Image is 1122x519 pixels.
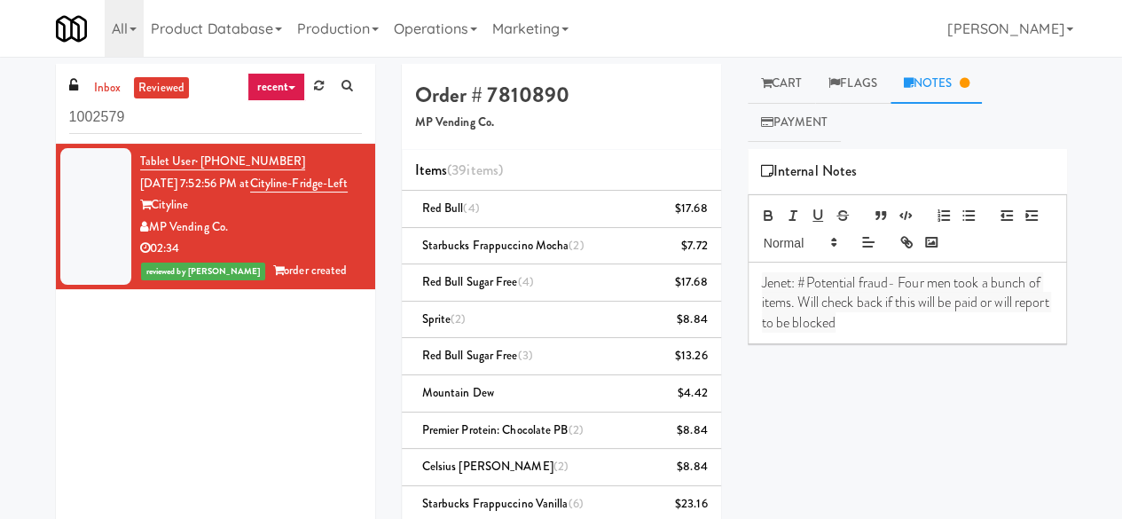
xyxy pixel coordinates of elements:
[90,77,126,99] a: inbox
[134,77,189,99] a: reviewed
[140,216,362,239] div: MP Vending Co.
[891,64,983,104] a: Notes
[517,273,533,290] span: (4)
[677,309,708,331] div: $8.84
[56,144,375,289] li: Tablet User· [PHONE_NUMBER][DATE] 7:52:56 PM atCityline-Fridge-LeftCitylineMP Vending Co.02:34rev...
[422,311,467,327] span: Sprite
[761,158,858,185] span: Internal Notes
[422,347,533,364] span: Red Bull Sugar Free
[762,272,1052,333] span: Jenet: #Potential fraud- Four men took a bunch of items. Will check back if this will be paid or ...
[677,420,708,442] div: $8.84
[140,175,250,192] span: [DATE] 7:52:56 PM at
[56,13,87,44] img: Micromart
[140,194,362,216] div: Cityline
[69,101,362,134] input: Search vision orders
[141,263,266,280] span: reviewed by [PERSON_NAME]
[273,262,347,279] span: order created
[140,238,362,260] div: 02:34
[675,271,708,294] div: $17.68
[247,73,306,101] a: recent
[422,273,534,290] span: Red Bull Sugar Free
[748,64,816,104] a: Cart
[568,495,583,512] span: (6)
[517,347,532,364] span: (3)
[422,421,584,438] span: Premier Protein: Chocolate PB
[553,458,569,475] span: (2)
[569,237,584,254] span: (2)
[415,116,708,130] h5: MP Vending Co.
[422,458,569,475] span: Celsius [PERSON_NAME]
[447,160,503,180] span: (39 )
[140,153,306,170] a: Tablet User· [PHONE_NUMBER]
[748,103,842,143] a: Payment
[675,345,708,367] div: $13.26
[195,153,306,169] span: · [PHONE_NUMBER]
[467,160,498,180] ng-pluralize: items
[681,235,708,257] div: $7.72
[422,384,494,401] span: Mountain Dew
[678,382,708,405] div: $4.42
[675,493,708,515] div: $23.16
[677,456,708,478] div: $8.84
[675,198,708,220] div: $17.68
[568,421,583,438] span: (2)
[250,175,348,193] a: Cityline-Fridge-Left
[451,311,466,327] span: (2)
[815,64,891,104] a: Flags
[463,200,479,216] span: (4)
[422,495,584,512] span: Starbucks Frappuccino Vanilla
[415,160,503,180] span: Items
[422,200,480,216] span: Red Bull
[422,237,585,254] span: Starbucks Frappuccino Mocha
[415,83,708,106] h4: Order # 7810890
